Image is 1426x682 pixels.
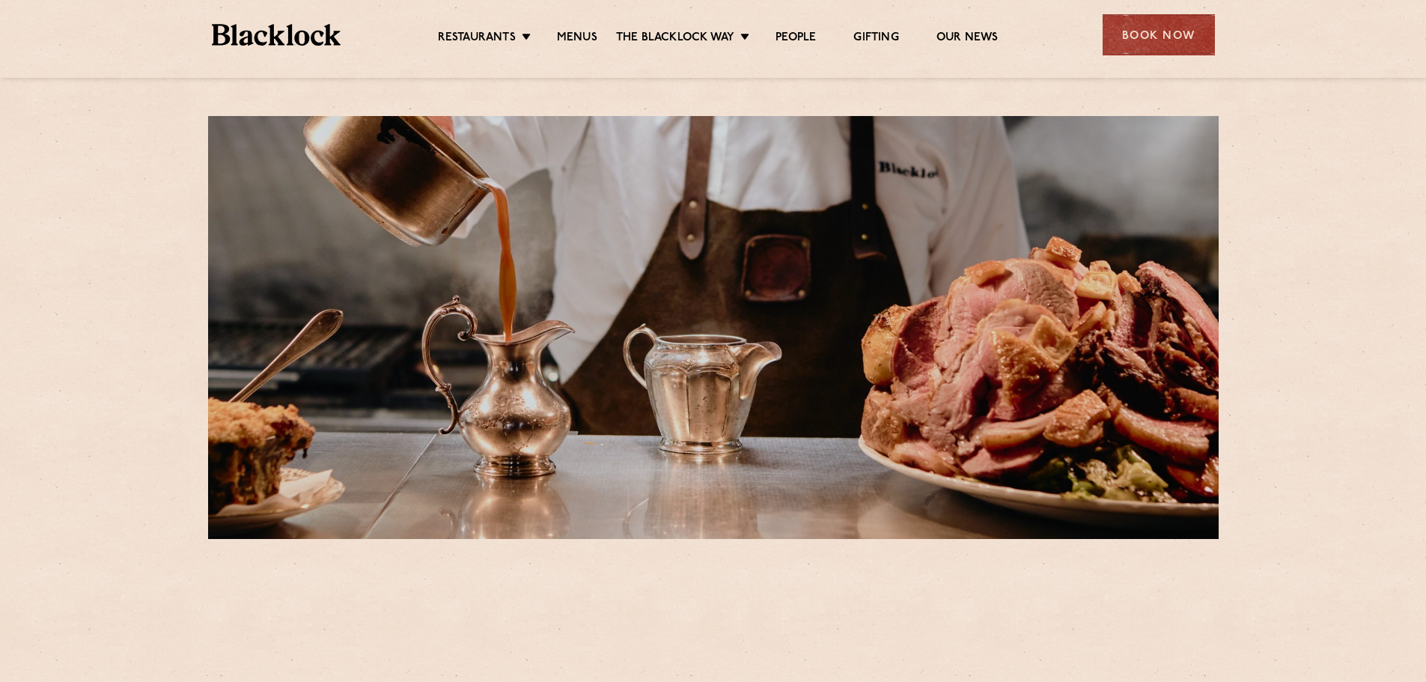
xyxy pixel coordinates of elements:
img: BL_Textured_Logo-footer-cropped.svg [212,24,341,46]
a: Our News [936,31,999,47]
a: Menus [557,31,597,47]
a: Restaurants [438,31,516,47]
a: People [776,31,816,47]
div: Book Now [1103,14,1215,55]
a: Gifting [853,31,898,47]
a: The Blacklock Way [616,31,734,47]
